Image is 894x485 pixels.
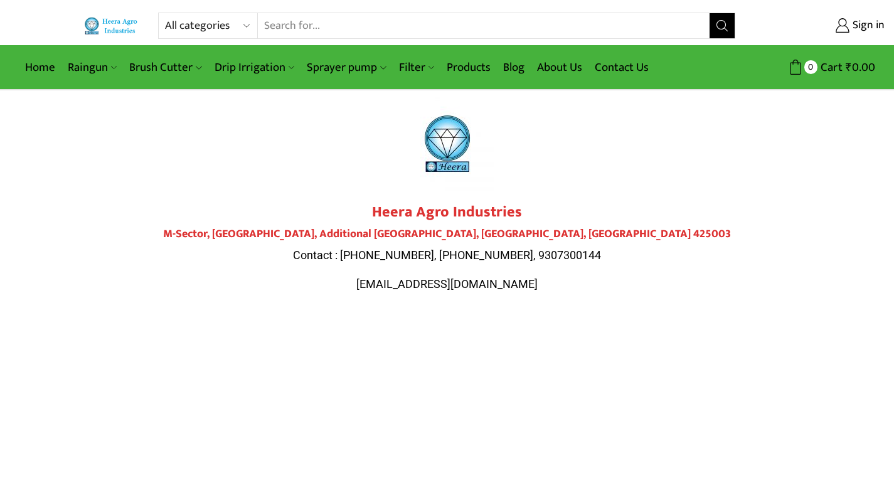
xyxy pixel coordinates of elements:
[19,53,61,82] a: Home
[846,58,875,77] bdi: 0.00
[804,60,817,73] span: 0
[208,53,301,82] a: Drip Irrigation
[531,53,588,82] a: About Us
[846,58,852,77] span: ₹
[393,53,440,82] a: Filter
[497,53,531,82] a: Blog
[293,248,601,262] span: Contact : [PHONE_NUMBER], [PHONE_NUMBER], 9307300144
[301,53,392,82] a: Sprayer pump
[356,277,538,290] span: [EMAIL_ADDRESS][DOMAIN_NAME]
[849,18,885,34] span: Sign in
[754,14,885,37] a: Sign in
[61,53,123,82] a: Raingun
[123,53,208,82] a: Brush Cutter
[400,97,494,191] img: heera-logo-1000
[258,13,710,38] input: Search for...
[817,59,843,76] span: Cart
[372,200,522,225] strong: Heera Agro Industries
[96,228,799,242] h4: M-Sector, [GEOGRAPHIC_DATA], Additional [GEOGRAPHIC_DATA], [GEOGRAPHIC_DATA], [GEOGRAPHIC_DATA] 4...
[588,53,655,82] a: Contact Us
[748,56,875,79] a: 0 Cart ₹0.00
[710,13,735,38] button: Search button
[440,53,497,82] a: Products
